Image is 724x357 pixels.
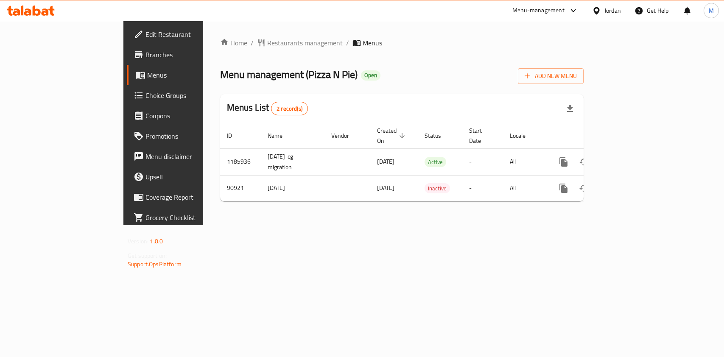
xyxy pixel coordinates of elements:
[271,105,307,113] span: 2 record(s)
[127,85,244,106] a: Choice Groups
[127,207,244,228] a: Grocery Checklist
[227,101,308,115] h2: Menus List
[127,126,244,146] a: Promotions
[331,131,360,141] span: Vendor
[128,259,182,270] a: Support.OpsPlatform
[128,250,167,261] span: Get support on:
[127,24,244,45] a: Edit Restaurant
[127,106,244,126] a: Coupons
[128,236,148,247] span: Version:
[145,50,238,60] span: Branches
[469,126,493,146] span: Start Date
[363,38,382,48] span: Menus
[553,178,574,198] button: more
[346,38,349,48] li: /
[377,126,408,146] span: Created On
[361,70,380,81] div: Open
[462,175,503,201] td: -
[560,98,580,119] div: Export file
[553,152,574,172] button: more
[377,182,394,193] span: [DATE]
[271,102,308,115] div: Total records count
[227,131,243,141] span: ID
[709,6,714,15] span: M
[127,167,244,187] a: Upsell
[525,71,577,81] span: Add New Menu
[220,65,358,84] span: Menu management ( Pizza N Pie )
[267,38,343,48] span: Restaurants management
[257,38,343,48] a: Restaurants management
[145,29,238,39] span: Edit Restaurant
[604,6,621,15] div: Jordan
[462,148,503,175] td: -
[574,178,594,198] button: Change Status
[503,148,547,175] td: All
[425,184,450,193] span: Inactive
[503,175,547,201] td: All
[145,151,238,162] span: Menu disclaimer
[145,212,238,223] span: Grocery Checklist
[425,183,450,193] div: Inactive
[261,148,324,175] td: [DATE]-cg migration
[145,111,238,121] span: Coupons
[127,65,244,85] a: Menus
[145,172,238,182] span: Upsell
[361,72,380,79] span: Open
[261,175,324,201] td: [DATE]
[425,157,446,167] span: Active
[127,45,244,65] a: Branches
[145,192,238,202] span: Coverage Report
[220,38,584,48] nav: breadcrumb
[150,236,163,247] span: 1.0.0
[510,131,537,141] span: Locale
[425,131,452,141] span: Status
[512,6,565,16] div: Menu-management
[268,131,294,141] span: Name
[145,90,238,100] span: Choice Groups
[547,123,642,149] th: Actions
[220,123,642,201] table: enhanced table
[518,68,584,84] button: Add New Menu
[127,146,244,167] a: Menu disclaimer
[145,131,238,141] span: Promotions
[574,152,594,172] button: Change Status
[147,70,238,80] span: Menus
[251,38,254,48] li: /
[127,187,244,207] a: Coverage Report
[377,156,394,167] span: [DATE]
